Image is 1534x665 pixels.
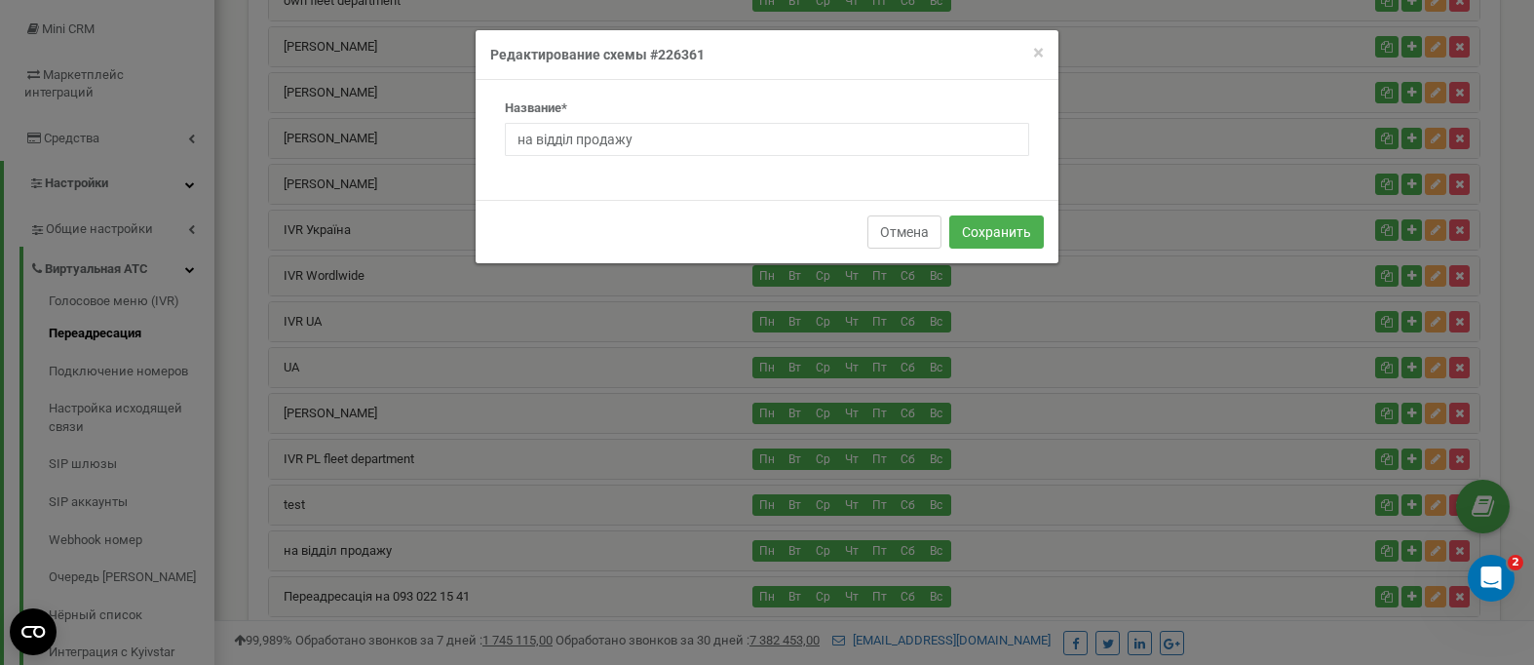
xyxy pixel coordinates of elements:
[505,99,567,118] label: Название*
[1033,41,1044,64] span: ×
[10,608,57,655] button: Open CMP widget
[1508,555,1523,570] span: 2
[1468,555,1515,602] iframe: Intercom live chat
[949,215,1044,249] button: Сохранить
[490,45,1044,64] h4: Редактирование схемы #226361
[867,215,941,249] button: Отмена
